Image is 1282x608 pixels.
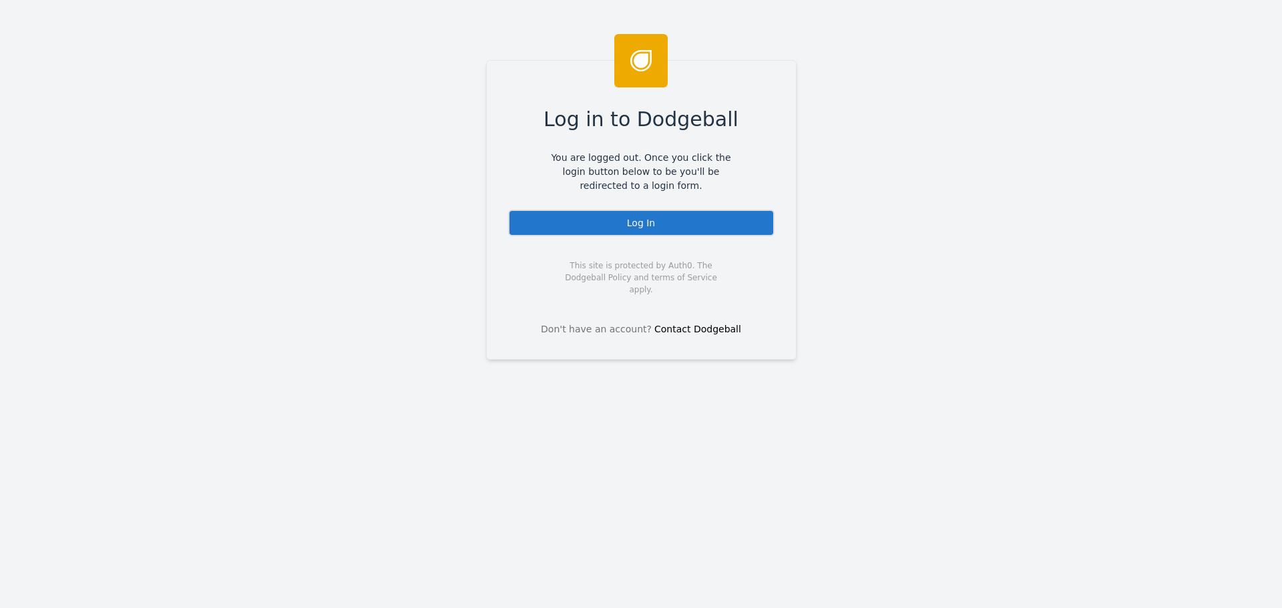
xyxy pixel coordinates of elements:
div: Log In [508,210,775,236]
span: Log in to Dodgeball [544,104,738,134]
span: You are logged out. Once you click the login button below to be you'll be redirected to a login f... [542,151,741,193]
span: This site is protected by Auth0. The Dodgeball Policy and terms of Service apply. [554,260,729,296]
a: Contact Dodgeball [654,324,741,334]
span: Don't have an account? [541,322,652,336]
